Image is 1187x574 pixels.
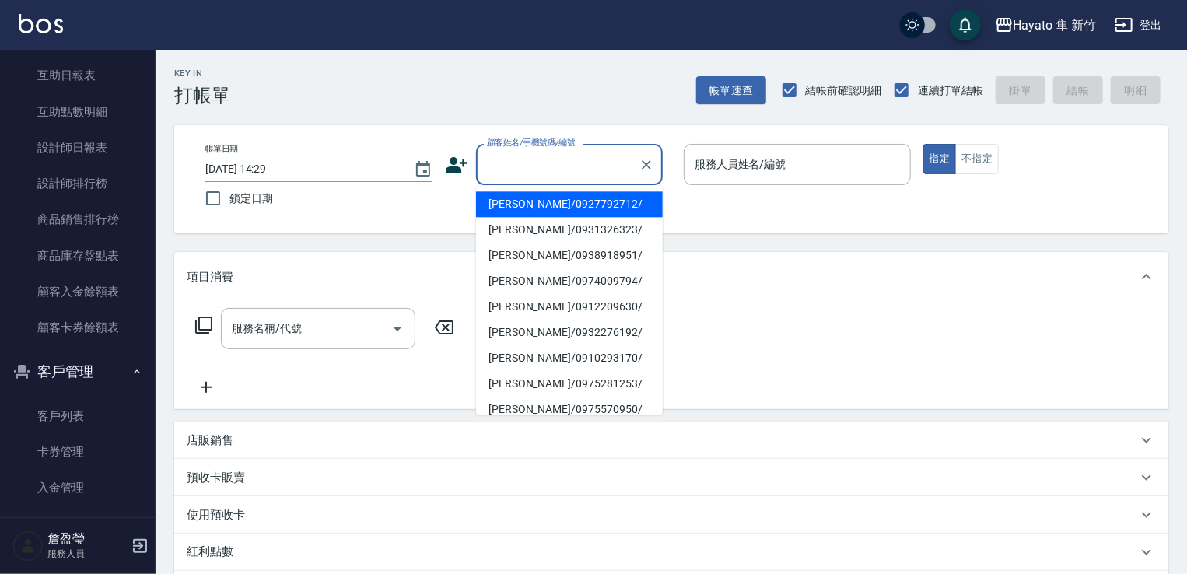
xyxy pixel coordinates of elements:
p: 使用預收卡 [187,507,245,523]
li: [PERSON_NAME]/0927792712/ [476,191,663,217]
a: 入金管理 [6,470,149,506]
button: Open [385,317,410,341]
button: 帳單速查 [696,76,766,105]
button: Hayato 隼 新竹 [989,9,1102,41]
span: 結帳前確認明細 [806,82,882,99]
h2: Key In [174,68,230,79]
button: 客戶管理 [6,352,149,392]
span: 連續打單結帳 [918,82,983,99]
li: [PERSON_NAME]/0975281253/ [476,371,663,397]
h5: 詹盈瑩 [47,531,127,547]
button: save [950,9,981,40]
button: 指定 [923,144,957,174]
p: 服務人員 [47,547,127,561]
span: 鎖定日期 [229,191,273,207]
div: Hayato 隼 新竹 [1014,16,1096,35]
button: Choose date, selected date is 2025-09-14 [404,151,442,188]
div: 店販銷售 [174,422,1168,459]
li: [PERSON_NAME]/0931326323/ [476,217,663,243]
a: 設計師排行榜 [6,166,149,201]
li: [PERSON_NAME]/0938918951/ [476,243,663,268]
p: 紅利點數 [187,544,241,561]
li: [PERSON_NAME]/0912209630/ [476,294,663,320]
li: [PERSON_NAME]/0975570950/ [476,397,663,422]
label: 顧客姓名/手機號碼/編號 [487,137,576,149]
div: 預收卡販賣 [174,459,1168,496]
a: 客戶列表 [6,398,149,434]
a: 商品銷售排行榜 [6,201,149,237]
a: 設計師日報表 [6,130,149,166]
div: 紅利點數 [174,534,1168,571]
img: Logo [19,14,63,33]
p: 預收卡販賣 [187,470,245,486]
button: 商品管理 [6,513,149,553]
div: 項目消費 [174,252,1168,302]
a: 互助日報表 [6,58,149,93]
a: 顧客入金餘額表 [6,274,149,310]
button: 登出 [1108,11,1168,40]
a: 商品庫存盤點表 [6,238,149,274]
label: 帳單日期 [205,143,238,155]
a: 顧客卡券餘額表 [6,310,149,345]
button: Clear [636,154,657,176]
img: Person [12,530,44,562]
button: 不指定 [955,144,999,174]
p: 店販銷售 [187,432,233,449]
div: 使用預收卡 [174,496,1168,534]
li: [PERSON_NAME]/0932276192/ [476,320,663,345]
li: [PERSON_NAME]/0974009794/ [476,268,663,294]
h3: 打帳單 [174,85,230,107]
p: 項目消費 [187,269,233,285]
a: 卡券管理 [6,434,149,470]
a: 互助點數明細 [6,94,149,130]
input: YYYY/MM/DD hh:mm [205,156,398,182]
li: [PERSON_NAME]/0910293170/ [476,345,663,371]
